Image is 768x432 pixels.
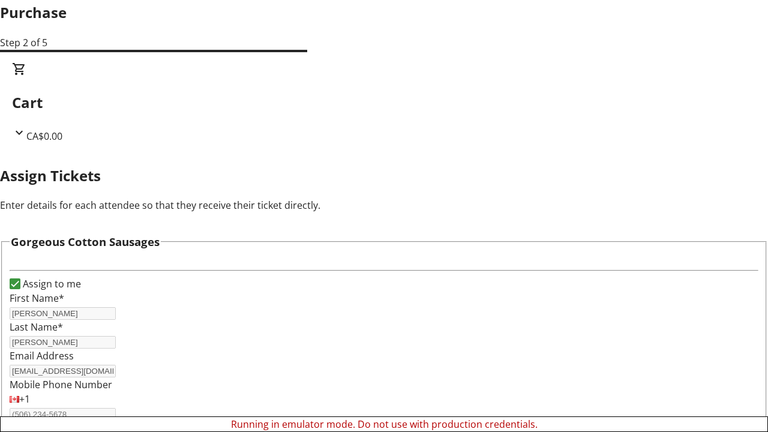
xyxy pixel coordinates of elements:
[10,292,64,305] label: First Name*
[20,277,81,291] label: Assign to me
[10,378,112,391] label: Mobile Phone Number
[10,408,116,421] input: (506) 234-5678
[10,349,74,362] label: Email Address
[12,62,756,143] div: CartCA$0.00
[11,233,160,250] h3: Gorgeous Cotton Sausages
[10,320,63,334] label: Last Name*
[26,130,62,143] span: CA$0.00
[12,92,756,113] h2: Cart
